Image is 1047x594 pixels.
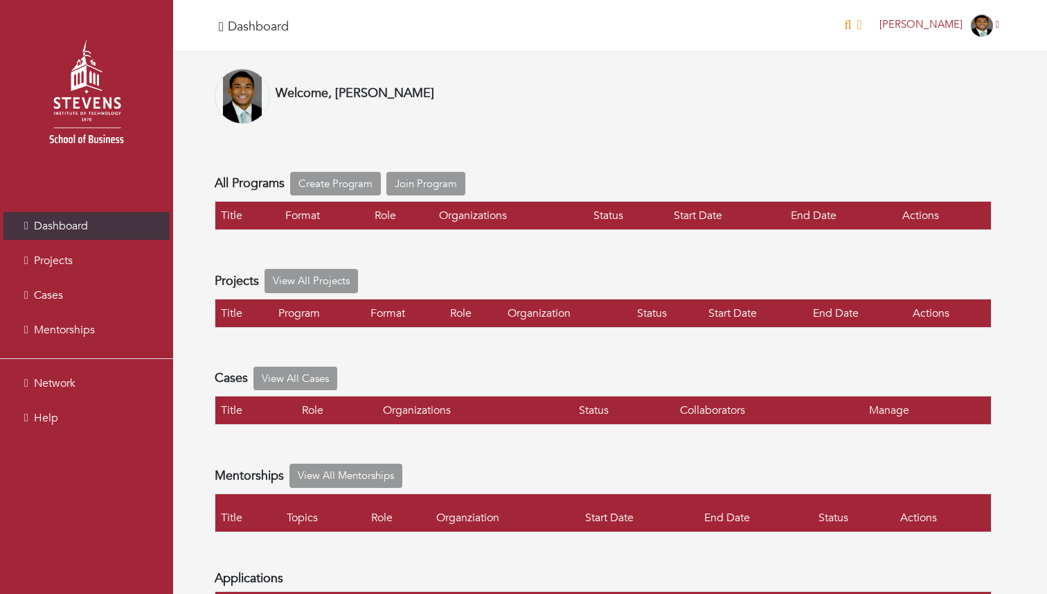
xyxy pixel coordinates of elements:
th: Status [588,202,668,230]
th: End Date [699,493,812,532]
a: Network [3,369,170,397]
th: Role [366,493,431,532]
span: Cases [34,288,63,303]
h4: Welcome, [PERSON_NAME] [276,86,434,101]
th: Organziation [431,493,580,532]
span: Mentorships [34,322,95,338]
th: Title [215,396,297,425]
img: TWarren_Badge.png [215,69,270,124]
th: Program [273,299,365,327]
a: View All Projects [265,269,358,293]
th: Title [215,493,281,532]
a: View All Mentorships [289,464,402,488]
a: Cases [3,281,170,309]
th: Status [573,396,674,425]
th: Title [215,202,280,230]
h4: Dashboard [228,19,289,35]
th: Title [215,299,273,327]
th: Actions [895,493,991,532]
th: Topics [281,493,366,532]
a: View All Cases [253,367,337,391]
th: Format [365,299,445,327]
th: Start Date [668,202,785,230]
a: Dashboard [3,212,170,240]
th: Role [296,396,377,425]
th: Format [280,202,370,230]
a: Help [3,404,170,432]
span: Network [34,376,75,391]
th: Status [813,493,895,532]
th: Start Date [703,299,807,327]
th: Actions [907,299,992,327]
a: Projects [3,247,170,274]
th: Role [369,202,433,230]
img: stevens_logo.png [14,24,159,170]
h4: All Programs [215,176,285,191]
a: [PERSON_NAME] [873,17,1005,31]
span: Projects [34,253,73,268]
span: [PERSON_NAME] [879,17,963,31]
th: Status [632,299,703,327]
th: Collaborators [674,396,863,425]
a: Create Program [290,172,381,196]
span: Help [34,410,58,426]
h4: Mentorships [215,469,284,484]
th: Actions [897,202,992,230]
a: Join Program [386,172,465,196]
th: Organization [502,299,632,327]
h4: Applications [215,571,283,586]
th: Role [445,299,501,327]
a: Mentorships [3,316,170,344]
h4: Projects [215,274,259,289]
th: End Date [807,299,907,327]
h4: Cases [215,371,248,386]
th: Start Date [580,493,699,532]
th: Organizations [377,396,573,425]
th: Manage [863,396,992,425]
th: Organizations [433,202,589,230]
th: End Date [785,202,897,230]
img: TWarren_Badge.png [971,15,993,37]
span: Dashboard [34,218,88,234]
